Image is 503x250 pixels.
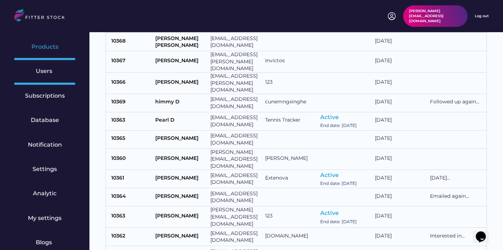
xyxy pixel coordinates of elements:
[155,212,206,221] div: [PERSON_NAME]
[475,14,489,19] div: Log out
[320,209,339,217] div: Active
[111,98,152,107] div: 10369
[320,123,357,129] div: End date: [DATE]
[473,221,496,243] iframe: chat widget
[31,43,58,51] div: Products
[210,230,262,244] div: [EMAIL_ADDRESS][DOMAIN_NAME]
[28,141,62,149] div: Notification
[375,212,426,221] div: [DATE]
[155,35,206,49] div: [PERSON_NAME] [PERSON_NAME]
[265,57,316,66] div: Invictos
[320,113,339,121] div: Active
[210,149,262,170] div: [PERSON_NAME][EMAIL_ADDRESS][DOMAIN_NAME]
[25,92,65,100] div: Subscriptions
[155,117,206,126] div: Pearl D
[430,175,481,182] div: [DATE]...
[111,135,152,144] div: 10365
[375,98,426,107] div: [DATE]
[111,212,152,221] div: 10363
[210,114,262,128] div: [EMAIL_ADDRESS][DOMAIN_NAME]
[375,175,426,183] div: [DATE]
[430,232,481,240] div: Interested in...
[210,190,262,204] div: [EMAIL_ADDRESS][DOMAIN_NAME]
[375,38,426,46] div: [DATE]
[155,135,206,144] div: [PERSON_NAME]
[409,9,462,24] div: [PERSON_NAME][EMAIL_ADDRESS][DOMAIN_NAME]
[33,190,57,197] div: Analytic
[375,79,426,88] div: [DATE]
[111,117,152,126] div: 10363
[265,79,316,88] div: 123
[33,165,57,173] div: Settings
[111,232,152,241] div: 10362
[210,206,262,227] div: [PERSON_NAME][EMAIL_ADDRESS][DOMAIN_NAME]
[210,172,262,186] div: [EMAIL_ADDRESS][DOMAIN_NAME]
[111,57,152,66] div: 10367
[155,98,206,107] div: himmy D
[375,135,426,144] div: [DATE]
[210,96,262,110] div: [EMAIL_ADDRESS][DOMAIN_NAME]
[36,239,54,246] div: Blogs
[111,38,152,46] div: 10368
[265,98,316,107] div: cunemngxinghe
[155,175,206,183] div: [PERSON_NAME]
[375,193,426,202] div: [DATE]
[265,117,316,126] div: Tennis Tracker
[265,155,316,164] div: [PERSON_NAME]
[265,212,316,221] div: 123
[210,35,262,49] div: [EMAIL_ADDRESS][DOMAIN_NAME]
[430,193,481,200] div: Emailed again...
[210,132,262,146] div: [EMAIL_ADDRESS][DOMAIN_NAME]
[265,232,316,241] div: [DOMAIN_NAME]
[375,57,426,66] div: [DATE]
[31,116,59,124] div: Database
[111,175,152,183] div: 10361
[265,175,316,183] div: Extenova
[387,12,396,20] img: profile-circle.svg
[155,232,206,241] div: [PERSON_NAME]
[36,67,54,75] div: Users
[320,181,357,187] div: End date: [DATE]
[320,219,357,225] div: End date: [DATE]
[210,51,262,72] div: [EMAIL_ADDRESS][PERSON_NAME][DOMAIN_NAME]
[155,155,206,164] div: [PERSON_NAME]
[111,155,152,164] div: 10360
[375,232,426,241] div: [DATE]
[155,193,206,202] div: [PERSON_NAME]
[14,9,71,24] img: LOGO.svg
[210,73,262,94] div: [EMAIL_ADDRESS][PERSON_NAME][DOMAIN_NAME]
[375,117,426,126] div: [DATE]
[111,193,152,202] div: 10364
[111,79,152,88] div: 10366
[430,98,481,106] div: Followed up again...
[320,171,339,179] div: Active
[155,79,206,88] div: [PERSON_NAME]
[155,57,206,66] div: [PERSON_NAME]
[375,155,426,164] div: [DATE]
[28,214,62,222] div: My settings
